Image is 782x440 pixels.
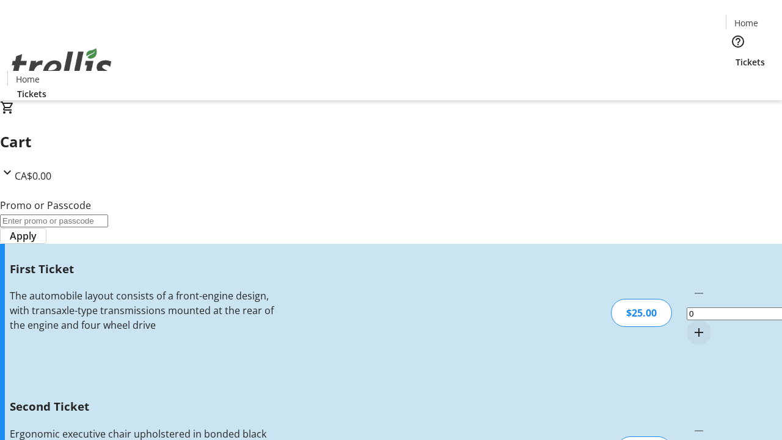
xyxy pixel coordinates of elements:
[10,398,277,415] h3: Second Ticket
[611,299,672,327] div: $25.00
[16,73,40,86] span: Home
[687,320,711,345] button: Increment by one
[17,87,46,100] span: Tickets
[726,68,750,93] button: Cart
[726,56,775,68] a: Tickets
[726,16,766,29] a: Home
[10,288,277,332] div: The automobile layout consists of a front-engine design, with transaxle-type transmissions mounte...
[10,229,37,243] span: Apply
[736,56,765,68] span: Tickets
[15,169,51,183] span: CA$0.00
[726,29,750,54] button: Help
[8,73,47,86] a: Home
[734,16,758,29] span: Home
[7,35,116,96] img: Orient E2E Organization 9WygBC0EK7's Logo
[10,260,277,277] h3: First Ticket
[7,87,56,100] a: Tickets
